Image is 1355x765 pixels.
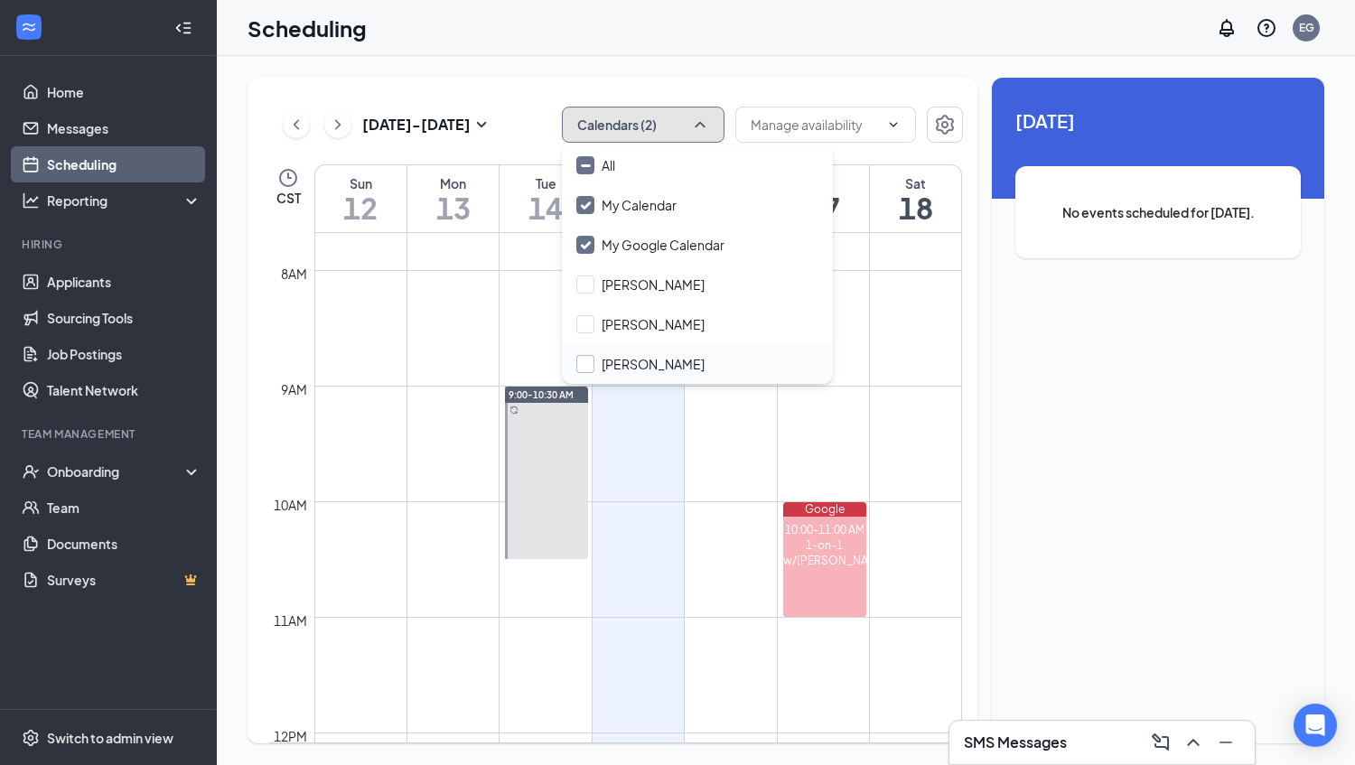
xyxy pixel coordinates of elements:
[1215,732,1237,753] svg: Minimize
[22,462,40,480] svg: UserCheck
[22,237,198,252] div: Hiring
[509,406,519,415] svg: Sync
[1216,17,1238,39] svg: Notifications
[324,111,351,138] button: ChevronRight
[1299,20,1314,35] div: EG
[47,264,201,300] a: Applicants
[47,74,201,110] a: Home
[927,107,963,143] button: Settings
[500,174,591,192] div: Tue
[407,192,499,223] h1: 13
[47,110,201,146] a: Messages
[47,562,201,598] a: SurveysCrown
[47,462,186,480] div: Onboarding
[783,522,866,537] div: 10:00-11:00 AM
[783,537,866,568] div: 1-on-1 w/[PERSON_NAME]
[1256,17,1277,39] svg: QuestionInfo
[751,115,879,135] input: Manage availability
[471,114,492,135] svg: SmallChevronDown
[276,189,301,207] span: CST
[277,264,311,284] div: 8am
[691,116,709,134] svg: ChevronUp
[315,165,406,232] a: October 12, 2025
[47,146,201,182] a: Scheduling
[287,114,305,135] svg: ChevronLeft
[47,336,201,372] a: Job Postings
[509,388,574,401] span: 9:00-10:30 AM
[277,379,311,399] div: 9am
[870,174,961,192] div: Sat
[174,19,192,37] svg: Collapse
[1182,732,1204,753] svg: ChevronUp
[248,13,367,43] h1: Scheduling
[20,18,38,36] svg: WorkstreamLogo
[47,490,201,526] a: Team
[407,165,499,232] a: October 13, 2025
[22,426,198,442] div: Team Management
[315,192,406,223] h1: 12
[362,115,471,135] h3: [DATE] - [DATE]
[500,165,591,232] a: October 14, 2025
[562,107,724,143] button: Calendars (2)ChevronUp
[500,192,591,223] h1: 14
[315,174,406,192] div: Sun
[270,495,311,515] div: 10am
[1015,107,1301,135] span: [DATE]
[886,117,901,132] svg: ChevronDown
[964,732,1067,752] h3: SMS Messages
[1150,732,1172,753] svg: ComposeMessage
[283,111,310,138] button: ChevronLeft
[783,502,866,517] div: Google
[1146,728,1175,757] button: ComposeMessage
[329,114,347,135] svg: ChevronRight
[407,174,499,192] div: Mon
[47,300,201,336] a: Sourcing Tools
[22,191,40,210] svg: Analysis
[270,611,311,630] div: 11am
[47,191,202,210] div: Reporting
[22,729,40,747] svg: Settings
[270,726,311,746] div: 12pm
[47,729,173,747] div: Switch to admin view
[1211,728,1240,757] button: Minimize
[1294,704,1337,747] div: Open Intercom Messenger
[870,165,961,232] a: October 18, 2025
[934,114,956,135] svg: Settings
[277,167,299,189] svg: Clock
[1051,202,1265,222] span: No events scheduled for [DATE].
[47,526,201,562] a: Documents
[870,192,961,223] h1: 18
[1179,728,1208,757] button: ChevronUp
[47,372,201,408] a: Talent Network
